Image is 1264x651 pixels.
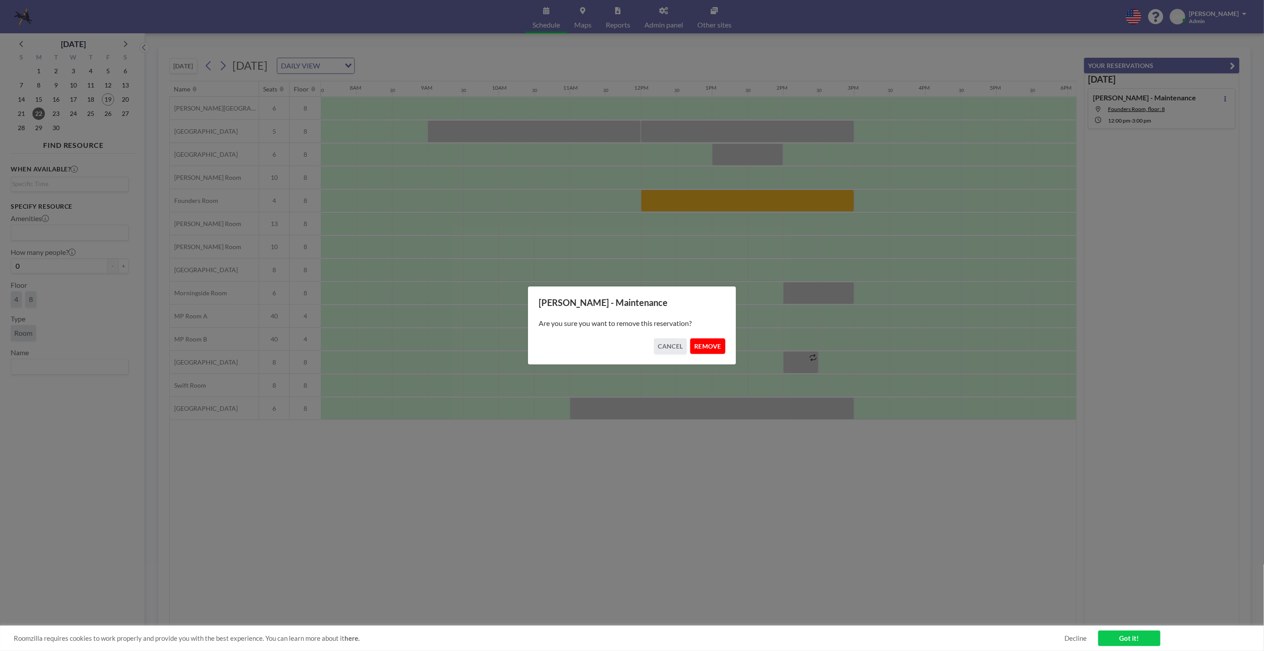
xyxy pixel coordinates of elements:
a: Decline [1065,634,1087,643]
p: Are you sure you want to remove this reservation? [539,319,725,328]
a: here. [344,634,360,642]
h3: [PERSON_NAME] - Maintenance [539,297,725,308]
a: Got it! [1098,631,1160,646]
span: Roomzilla requires cookies to work properly and provide you with the best experience. You can lea... [14,634,1065,643]
button: CANCEL [654,338,687,354]
button: REMOVE [690,338,725,354]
